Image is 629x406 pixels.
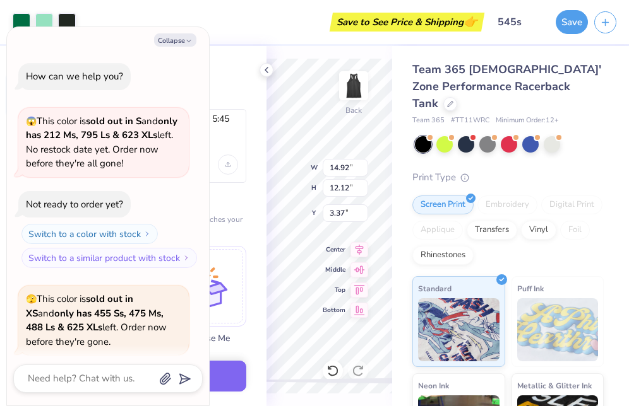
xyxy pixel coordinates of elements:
div: Foil [560,221,590,240]
button: Switch to a color with stock [21,224,158,244]
div: Screen Print [412,195,474,214]
strong: sold out in S [86,115,141,127]
span: Puff Ink [517,282,544,295]
img: Switch to a color with stock [143,230,151,238]
span: This color is and left. No restock date yet. Order now before they're all gone! [26,115,177,170]
span: Metallic & Glitter Ink [517,379,592,392]
span: Standard [418,282,452,295]
div: Embroidery [477,195,537,214]
span: Bottom [323,305,345,315]
span: Team 365 [DEMOGRAPHIC_DATA]' Zone Performance Racerback Tank [412,62,601,111]
div: Transfers [467,221,517,240]
img: Puff Ink [517,298,599,361]
button: Switch to a similar product with stock [21,248,197,268]
span: Center [323,245,345,255]
img: Standard [418,298,500,361]
div: Print Type [412,170,604,185]
span: # TT11WRC [451,115,489,126]
input: Untitled Design [488,9,549,35]
div: Digital Print [541,195,602,214]
span: Middle [323,265,345,275]
div: Vinyl [521,221,556,240]
span: 👉 [464,14,477,29]
div: Back [345,105,362,116]
img: Switch to a similar product with stock [183,254,190,262]
div: Rhinestones [412,246,474,265]
span: Team 365 [412,115,445,126]
span: Minimum Order: 12 + [496,115,559,126]
strong: only has 455 Ss, 475 Ms, 488 Ls & 625 XLs [26,307,164,334]
button: Save [556,10,588,34]
span: 😱 [26,115,37,127]
span: Neon Ink [418,379,449,392]
span: This color is and left. Order now before they're gone. [26,293,167,348]
span: Top [323,285,345,295]
img: Back [341,73,366,98]
div: Upload image [218,154,238,175]
div: Save to See Price & Shipping [333,13,481,32]
div: Applique [412,221,463,240]
button: Collapse [154,33,196,47]
span: 🫣 [26,293,37,305]
div: Not ready to order yet? [26,198,123,211]
strong: sold out in XS [26,293,133,320]
div: How can we help you? [26,70,123,83]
